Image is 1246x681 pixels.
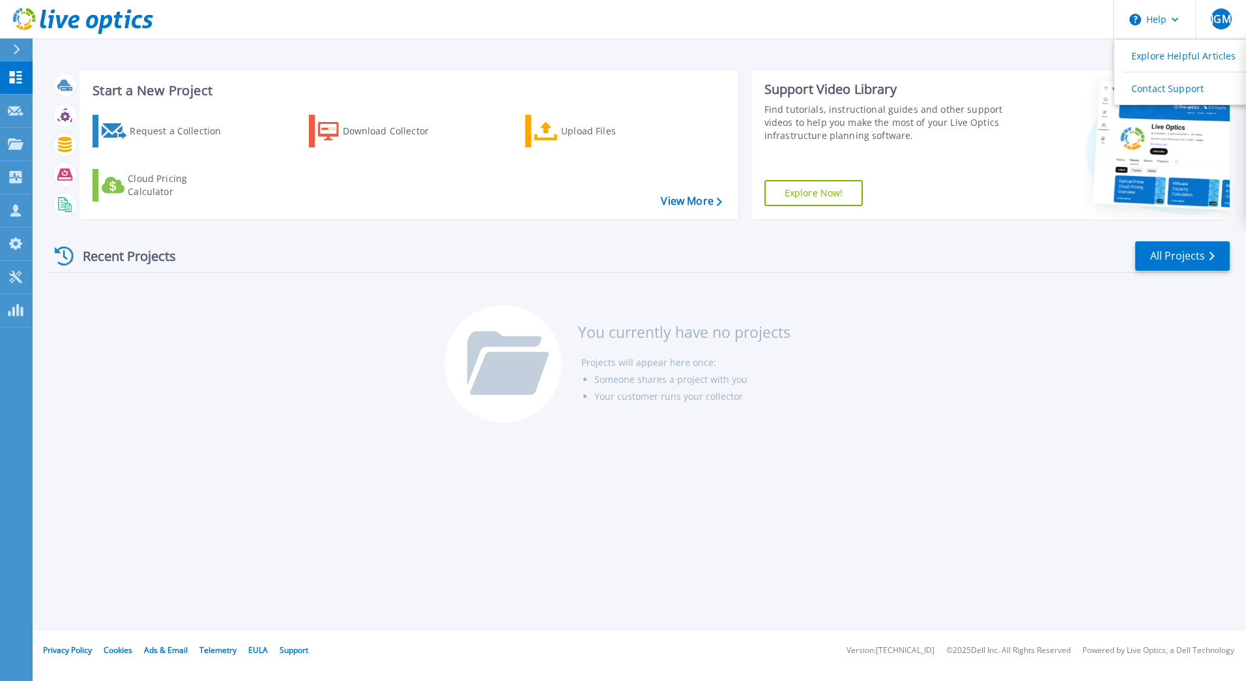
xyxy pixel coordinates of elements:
[946,646,1071,655] li: © 2025 Dell Inc. All Rights Reserved
[764,81,1008,98] div: Support Video Library
[1135,241,1230,271] a: All Projects
[50,240,194,272] div: Recent Projects
[764,103,1008,142] div: Find tutorials, instructional guides and other support videos to help you make the most of your L...
[93,83,721,98] h3: Start a New Project
[144,644,188,656] a: Ads & Email
[525,115,671,147] a: Upload Files
[93,169,238,202] a: Cloud Pricing Calculator
[248,644,268,656] a: EULA
[130,118,234,144] div: Request a Collection
[581,354,790,371] li: Projects will appear here once:
[309,115,454,147] a: Download Collector
[199,644,237,656] a: Telemetry
[594,371,790,388] li: Someone shares a project with you
[661,195,721,207] a: View More
[594,388,790,405] li: Your customer runs your collector
[104,644,132,656] a: Cookies
[1082,646,1234,655] li: Powered by Live Optics, a Dell Technology
[1211,14,1230,24] span: JGM
[343,118,447,144] div: Download Collector
[764,180,863,206] a: Explore Now!
[43,644,92,656] a: Privacy Policy
[93,115,238,147] a: Request a Collection
[847,646,935,655] li: Version: [TECHNICAL_ID]
[280,644,308,656] a: Support
[128,172,232,198] div: Cloud Pricing Calculator
[561,118,665,144] div: Upload Files
[578,325,790,339] h3: You currently have no projects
